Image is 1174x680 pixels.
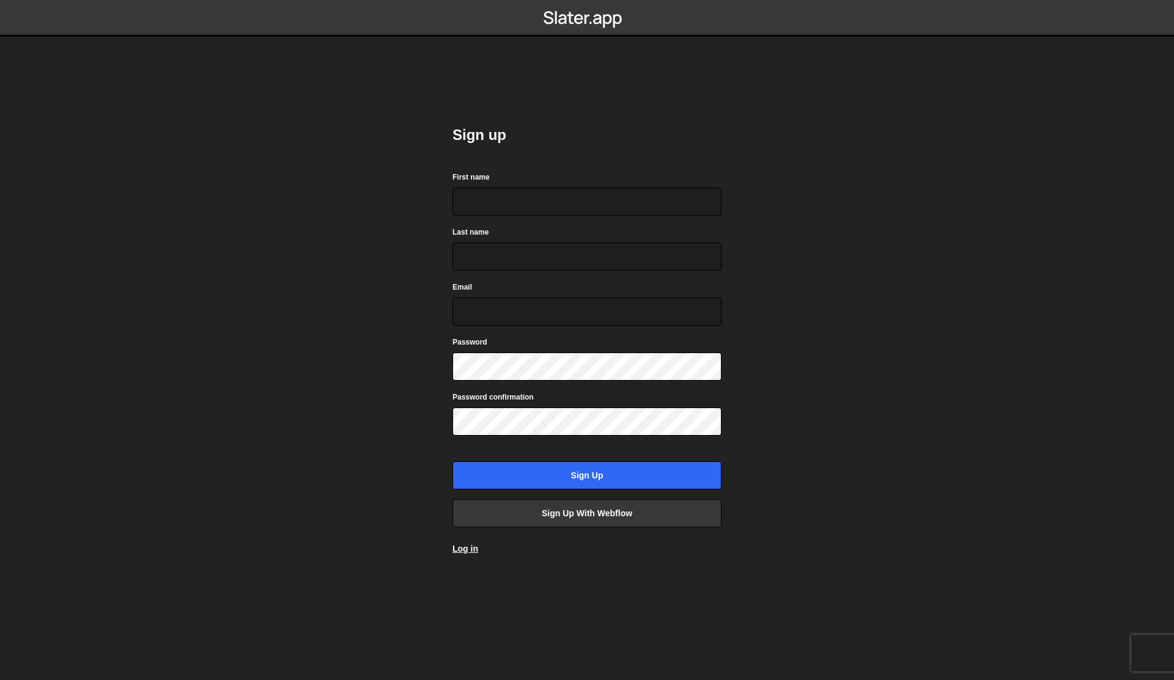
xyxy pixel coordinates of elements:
[452,499,722,527] a: Sign up with Webflow
[452,336,487,348] label: Password
[452,281,472,293] label: Email
[452,544,478,554] a: Log in
[452,226,489,238] label: Last name
[452,125,722,145] h2: Sign up
[452,171,490,183] label: First name
[452,391,534,403] label: Password confirmation
[452,461,722,489] input: Sign up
